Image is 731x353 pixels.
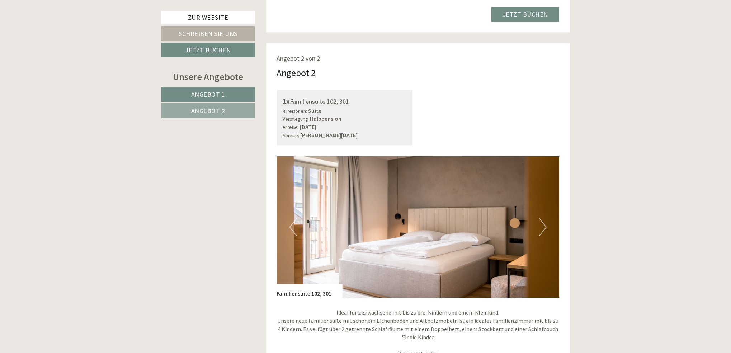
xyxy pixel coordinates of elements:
small: 16:50 [104,91,272,96]
div: Angebot 2 [277,66,316,79]
small: 4 Personen: [283,108,307,114]
small: 16:49 [11,35,110,40]
img: image [277,156,560,298]
button: Senden [236,187,283,202]
a: Jetzt buchen [491,7,559,22]
small: Anreise: [283,124,299,130]
small: Abreise: [283,133,300,139]
div: Guten Tag Bitte passen Sie das Angebot vom [DATE] an - [DATE] bis [PERSON_NAME][DATE]. 1 Erw. und... [100,43,277,97]
div: Unsere Angebote [161,70,255,83]
div: Familiensuite 102, 301 [283,96,407,107]
span: Angebot 2 von 2 [277,54,320,62]
a: Jetzt buchen [161,43,255,57]
b: 1x [283,97,290,106]
div: Sie [104,44,272,50]
b: Halbpension [310,115,342,122]
button: Previous [289,218,297,236]
small: Verpflegung: [283,116,309,122]
a: Zur Website [161,11,255,24]
span: Angebot 1 [191,90,225,98]
div: Familiensuite 102, 301 [277,284,343,298]
div: Guten Tag, wie können wir Ihnen helfen? [5,19,114,41]
span: Angebot 2 [191,107,225,115]
a: Schreiben Sie uns [161,26,255,41]
b: Suite [308,107,322,114]
b: [PERSON_NAME][DATE] [301,131,358,139]
div: [DATE] [128,5,154,18]
button: Next [539,218,547,236]
b: [DATE] [300,123,317,130]
div: Inso Sonnenheim [11,21,110,27]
